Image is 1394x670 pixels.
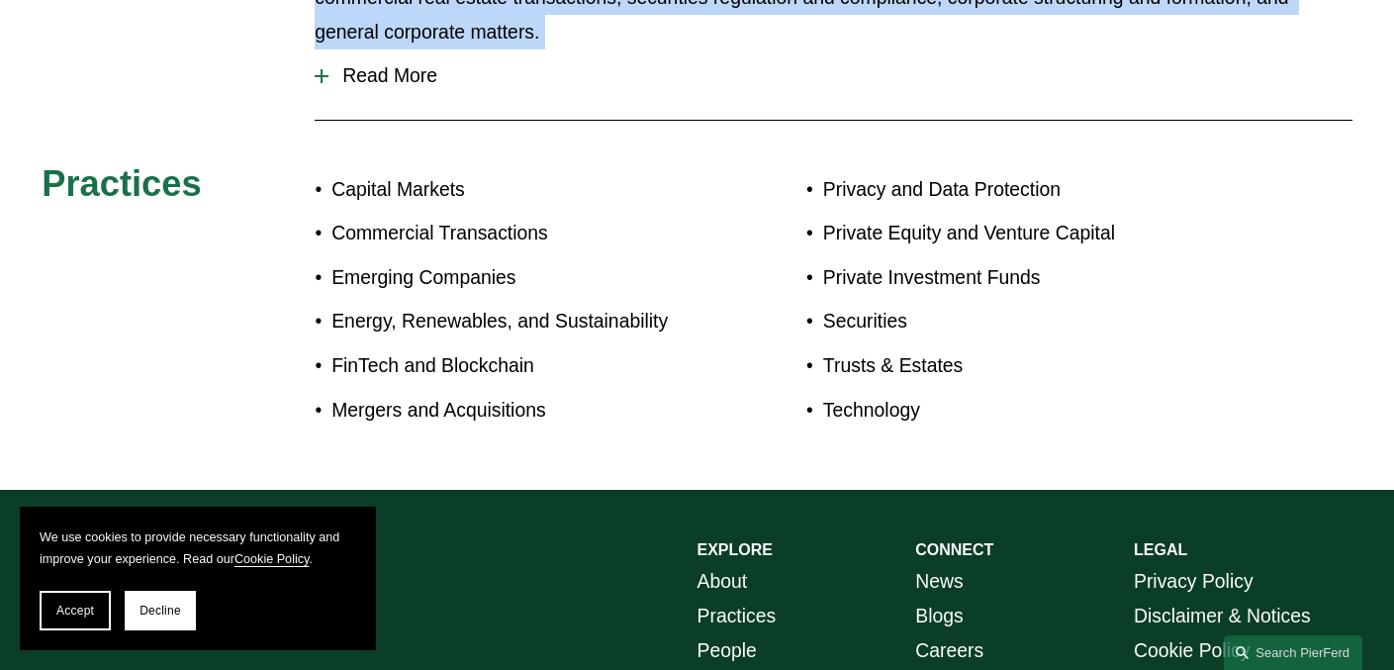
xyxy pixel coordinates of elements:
[915,599,963,633] a: Blogs
[331,172,697,207] p: Capital Markets
[823,172,1244,207] p: Privacy and Data Protection
[915,541,993,558] strong: CONNECT
[823,393,1244,428] p: Technology
[331,348,697,383] p: FinTech and Blockchain
[697,633,757,668] a: People
[1134,564,1254,599] a: Privacy Policy
[823,304,1244,338] p: Securities
[697,599,777,633] a: Practices
[315,49,1352,102] button: Read More
[234,552,309,566] a: Cookie Policy
[331,304,697,338] p: Energy, Renewables, and Sustainability
[331,216,697,250] p: Commercial Transactions
[915,633,983,668] a: Careers
[40,591,111,630] button: Accept
[20,507,376,650] section: Cookie banner
[697,541,773,558] strong: EXPLORE
[1134,541,1187,558] strong: LEGAL
[139,604,181,618] span: Decline
[125,591,196,630] button: Decline
[40,526,356,571] p: We use cookies to provide necessary functionality and improve your experience. Read our .
[328,64,1352,87] span: Read More
[42,163,201,204] span: Practices
[331,260,697,295] p: Emerging Companies
[1224,635,1362,670] a: Search this site
[915,564,963,599] a: News
[697,564,748,599] a: About
[331,393,697,428] p: Mergers and Acquisitions
[56,604,94,618] span: Accept
[1134,633,1250,668] a: Cookie Policy
[1134,599,1311,633] a: Disclaimer & Notices
[823,216,1244,250] p: Private Equity and Venture Capital
[823,260,1244,295] p: Private Investment Funds
[823,348,1244,383] p: Trusts & Estates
